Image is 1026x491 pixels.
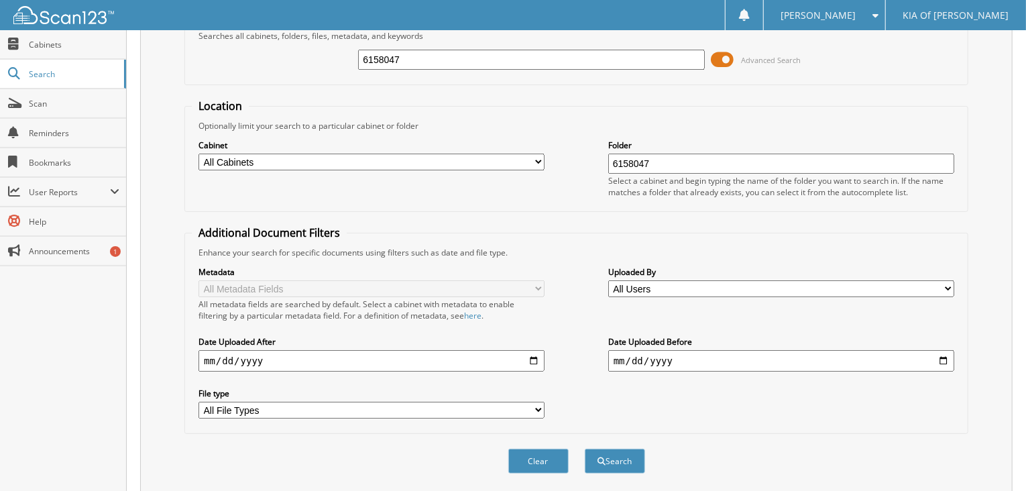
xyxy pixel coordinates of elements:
[781,11,856,19] span: [PERSON_NAME]
[29,68,117,80] span: Search
[608,175,954,198] div: Select a cabinet and begin typing the name of the folder you want to search in. If the name match...
[29,157,119,168] span: Bookmarks
[29,186,110,198] span: User Reports
[585,449,645,474] button: Search
[608,140,954,151] label: Folder
[29,216,119,227] span: Help
[903,11,1009,19] span: KIA Of [PERSON_NAME]
[464,310,481,321] a: here
[198,266,545,278] label: Metadata
[192,120,961,131] div: Optionally limit your search to a particular cabinet or folder
[198,298,545,321] div: All metadata fields are searched by default. Select a cabinet with metadata to enable filtering b...
[198,336,545,347] label: Date Uploaded After
[198,388,545,399] label: File type
[29,39,119,50] span: Cabinets
[192,225,347,240] legend: Additional Document Filters
[192,247,961,258] div: Enhance your search for specific documents using filters such as date and file type.
[192,30,961,42] div: Searches all cabinets, folders, files, metadata, and keywords
[29,127,119,139] span: Reminders
[29,245,119,257] span: Announcements
[198,350,545,372] input: start
[29,98,119,109] span: Scan
[608,336,954,347] label: Date Uploaded Before
[192,99,249,113] legend: Location
[608,350,954,372] input: end
[110,246,121,257] div: 1
[608,266,954,278] label: Uploaded By
[742,55,801,65] span: Advanced Search
[13,6,114,24] img: scan123-logo-white.svg
[508,449,569,474] button: Clear
[198,140,545,151] label: Cabinet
